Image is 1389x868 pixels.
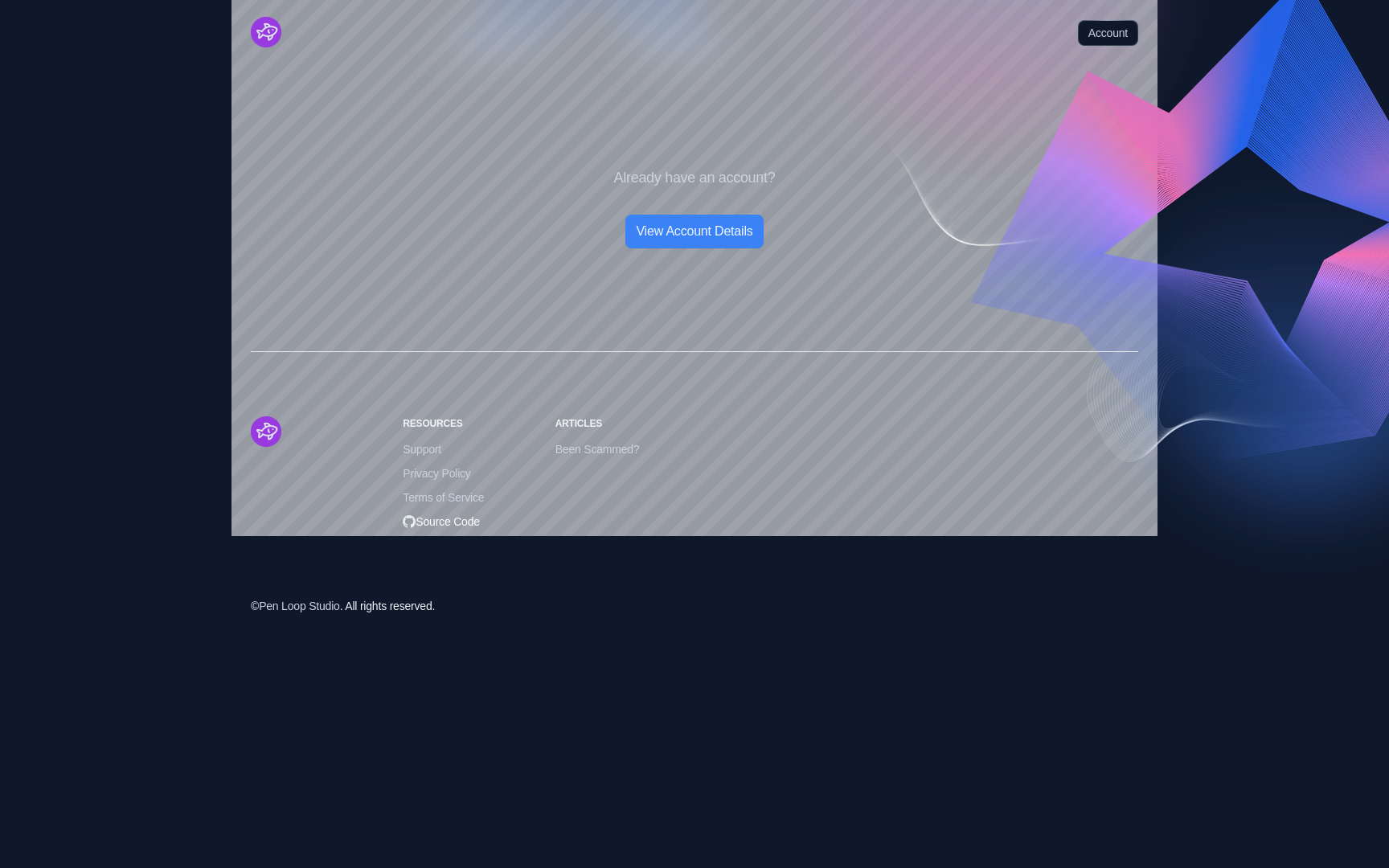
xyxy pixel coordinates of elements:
span: Been Scammed? [555,440,640,458]
p: Already have an account? [386,167,1003,189]
span: Source Code [403,513,480,530]
a: Pen Loop Studio [259,600,340,612]
a: Cruip [251,17,281,47]
span: Support [403,440,441,458]
span: Terms of Service [403,489,484,506]
img: Stellar [251,416,281,447]
div: © . All rights reserved. [251,597,435,615]
img: Open Source [403,515,416,528]
a: Account [1078,20,1138,46]
a: Support [403,443,441,456]
span: Pen Loop Studio [259,597,340,615]
a: Been Scammed? [555,443,640,456]
a: Cruip [251,416,377,447]
a: Open SourceSource Code [403,518,480,530]
a: Terms of Service [403,491,484,504]
a: Privacy Policy [403,467,470,480]
span: Privacy Policy [403,465,470,482]
img: Stellar [251,17,281,47]
a: View Account Details [625,215,763,248]
h6: Resources [403,416,529,431]
h6: Articles [555,416,682,431]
